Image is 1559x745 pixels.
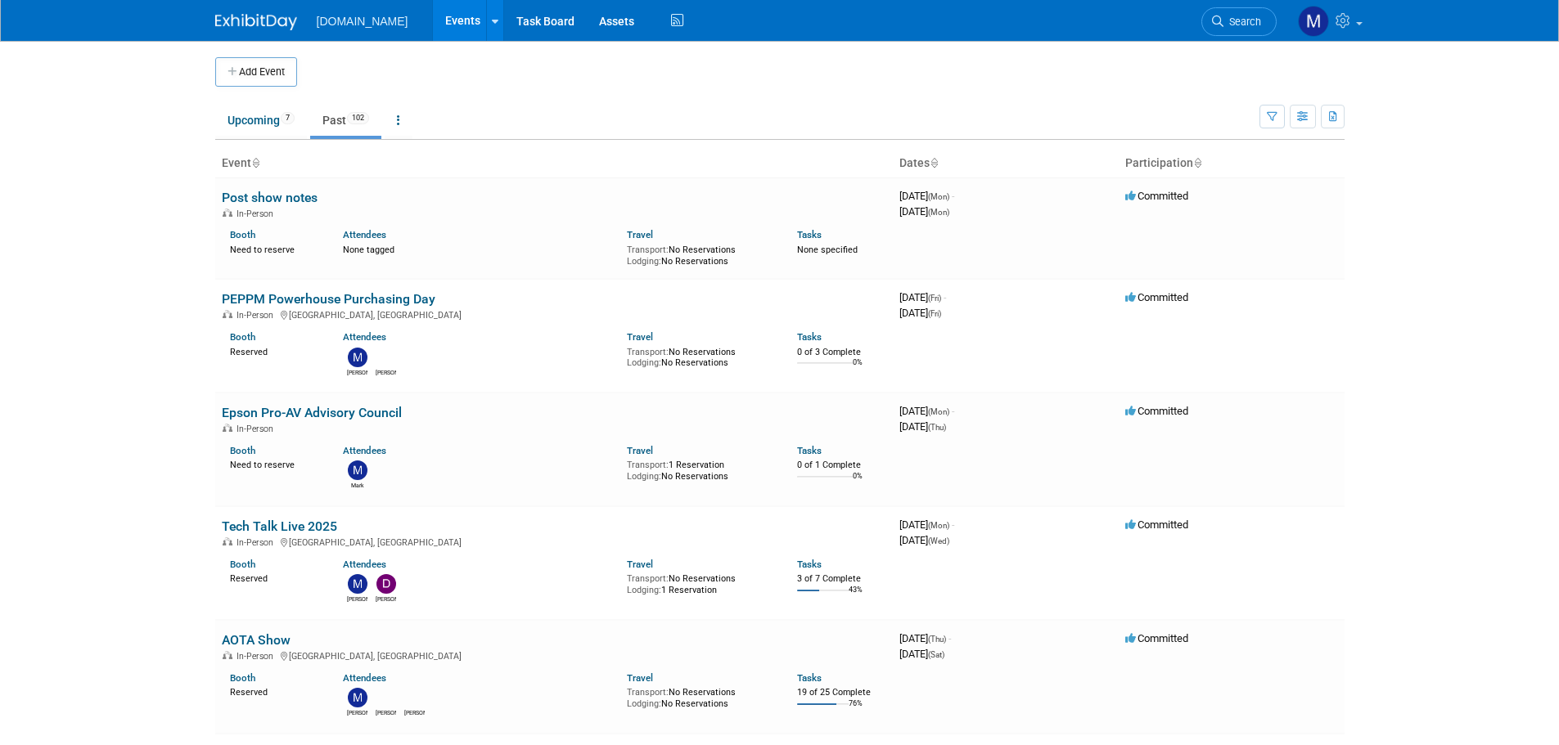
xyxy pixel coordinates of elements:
[627,347,669,357] span: Transport:
[222,518,337,534] a: Tech Talk Live 2025
[627,445,653,456] a: Travel
[343,445,386,456] a: Attendees
[347,367,367,377] div: Matthew Levin
[230,445,255,456] a: Booth
[1298,6,1329,37] img: Mark Menzella
[230,456,319,471] div: Need to reserve
[948,632,951,644] span: -
[1125,518,1188,531] span: Committed
[627,570,773,595] div: No Reservations 1 Reservation
[347,112,369,124] span: 102
[1125,405,1188,417] span: Committed
[797,229,822,240] a: Tasks
[627,684,773,709] div: No Reservations No Reservations
[376,707,396,717] div: Stephen Bart
[237,209,278,219] span: In-Person
[952,518,954,531] span: -
[627,343,773,369] div: No Reservations No Reservations
[849,699,863,721] td: 76%
[343,672,386,684] a: Attendees
[899,534,949,546] span: [DATE]
[928,635,946,644] span: (Thu)
[849,586,863,608] td: 43%
[230,343,319,358] div: Reserved
[853,358,863,380] td: 0%
[347,707,367,717] div: Matthew Levin
[1125,291,1188,303] span: Committed
[376,688,396,707] img: Stephen Bart
[797,245,858,255] span: None specified
[797,559,822,570] a: Tasks
[928,294,941,303] span: (Fri)
[928,650,944,659] span: (Sat)
[1201,7,1277,36] a: Search
[893,150,1119,177] th: Dates
[899,632,951,644] span: [DATE]
[797,672,822,684] a: Tasks
[376,367,396,377] div: Stephen Bart
[347,594,367,604] div: Matthew Levin
[310,105,381,136] a: Past102
[797,687,886,698] div: 19 of 25 Complete
[853,472,863,494] td: 0%
[222,190,318,205] a: Post show notes
[1223,16,1261,28] span: Search
[899,205,949,218] span: [DATE]
[343,559,386,570] a: Attendees
[317,15,408,28] span: [DOMAIN_NAME]
[627,229,653,240] a: Travel
[281,112,295,124] span: 7
[347,480,367,490] div: Mark Menzella
[627,256,661,267] span: Lodging:
[928,521,949,530] span: (Mon)
[627,471,661,482] span: Lodging:
[230,331,255,343] a: Booth
[230,559,255,570] a: Booth
[251,156,259,169] a: Sort by Event Name
[627,687,669,698] span: Transport:
[928,407,949,416] span: (Mon)
[348,348,367,367] img: Matthew Levin
[627,245,669,255] span: Transport:
[348,460,367,480] img: Mark Menzella
[627,460,669,470] span: Transport:
[899,307,941,319] span: [DATE]
[627,559,653,570] a: Travel
[237,310,278,321] span: In-Person
[215,14,297,30] img: ExhibitDay
[952,405,954,417] span: -
[627,456,773,482] div: 1 Reservation No Reservations
[230,684,319,698] div: Reserved
[952,190,954,202] span: -
[237,537,278,548] span: In-Person
[930,156,938,169] a: Sort by Start Date
[223,209,232,217] img: In-Person Event
[223,424,232,432] img: In-Person Event
[343,331,386,343] a: Attendees
[343,241,615,256] div: None tagged
[627,241,773,267] div: No Reservations No Reservations
[376,348,396,367] img: Stephen Bart
[376,574,396,594] img: Damien Dimino
[899,420,946,433] span: [DATE]
[223,537,232,545] img: In-Person Event
[797,331,822,343] a: Tasks
[1193,156,1201,169] a: Sort by Participation Type
[343,229,386,240] a: Attendees
[230,241,319,256] div: Need to reserve
[899,291,946,303] span: [DATE]
[230,229,255,240] a: Booth
[237,424,278,434] span: In-Person
[797,460,886,471] div: 0 of 1 Complete
[627,698,661,709] span: Lodging:
[627,573,669,584] span: Transport:
[1119,150,1345,177] th: Participation
[222,291,435,307] a: PEPPM Powerhouse Purchasing Day
[928,192,949,201] span: (Mon)
[928,208,949,217] span: (Mon)
[222,307,886,321] div: [GEOGRAPHIC_DATA], [GEOGRAPHIC_DATA]
[405,688,425,707] img: Hanna Groniger
[899,518,954,531] span: [DATE]
[797,573,886,585] div: 3 of 7 Complete
[215,57,297,87] button: Add Event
